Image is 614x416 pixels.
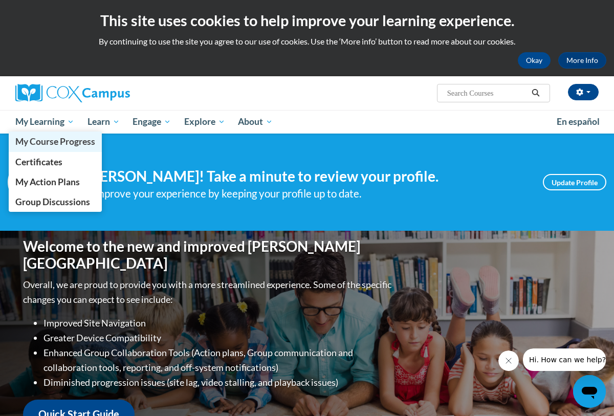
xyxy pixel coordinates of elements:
[446,87,528,99] input: Search Courses
[69,168,528,185] h4: Hi [PERSON_NAME]! Take a minute to review your profile.
[15,157,62,167] span: Certificates
[15,84,130,102] img: Cox Campus
[43,375,394,390] li: Diminished progression issues (site lag, video stalling, and playback issues)
[518,52,551,69] button: Okay
[184,116,225,128] span: Explore
[15,196,90,207] span: Group Discussions
[523,348,606,371] iframe: Message from company
[238,116,273,128] span: About
[69,185,528,202] div: Help improve your experience by keeping your profile up to date.
[23,277,394,307] p: Overall, we are proud to provide you with a more streamlined experience. Some of the specific cha...
[23,238,394,272] h1: Welcome to the new and improved [PERSON_NAME][GEOGRAPHIC_DATA]
[558,52,606,69] a: More Info
[573,375,606,408] iframe: Button to launch messaging window
[557,116,600,127] span: En español
[15,116,74,128] span: My Learning
[178,110,232,134] a: Explore
[498,351,519,371] iframe: Close message
[9,172,102,192] a: My Action Plans
[543,174,606,190] a: Update Profile
[8,10,606,31] h2: This site uses cookies to help improve your learning experience.
[9,110,81,134] a: My Learning
[15,84,200,102] a: Cox Campus
[550,111,606,133] a: En español
[15,177,80,187] span: My Action Plans
[232,110,280,134] a: About
[568,84,599,100] button: Account Settings
[9,152,102,172] a: Certificates
[43,331,394,345] li: Greater Device Compatibility
[9,192,102,212] a: Group Discussions
[8,36,606,47] p: By continuing to use the site you agree to our use of cookies. Use the ‘More info’ button to read...
[8,110,606,134] div: Main menu
[528,87,543,99] button: Search
[81,110,126,134] a: Learn
[126,110,178,134] a: Engage
[43,345,394,375] li: Enhanced Group Collaboration Tools (Action plans, Group communication and collaboration tools, re...
[43,316,394,331] li: Improved Site Navigation
[9,132,102,151] a: My Course Progress
[8,159,54,205] img: Profile Image
[15,136,95,147] span: My Course Progress
[133,116,171,128] span: Engage
[87,116,120,128] span: Learn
